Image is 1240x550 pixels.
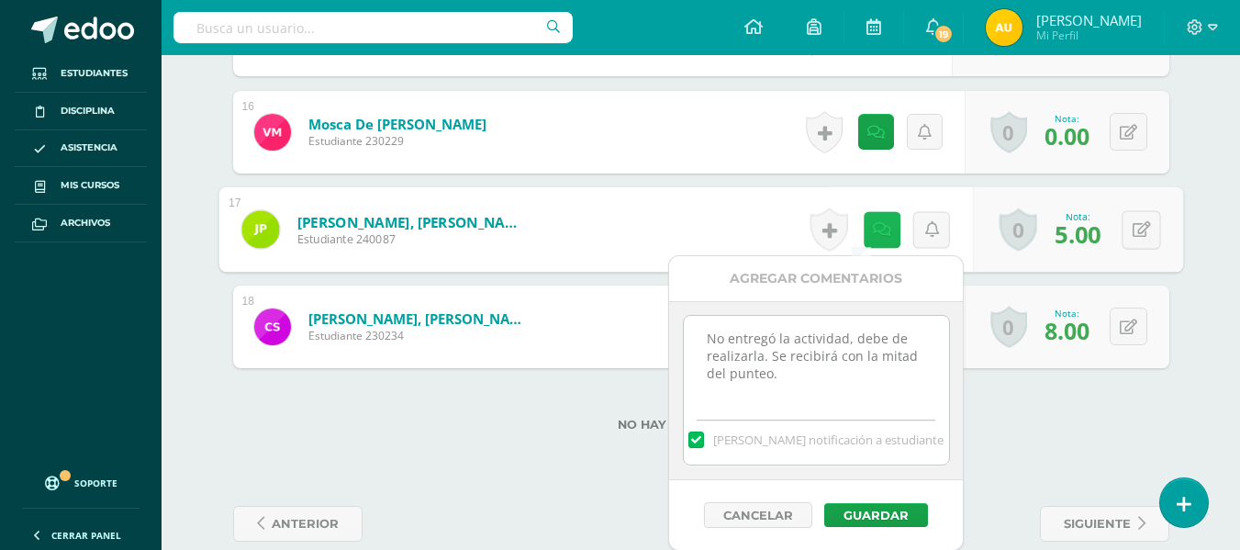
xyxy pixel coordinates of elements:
a: Mis cursos [15,167,147,205]
img: 5faec56043308debe67d516a817f9aba.png [254,309,291,345]
a: 0 [990,306,1027,348]
a: Archivos [15,205,147,242]
a: 0 [999,208,1036,252]
span: 8.00 [1045,315,1089,346]
span: Mis cursos [61,178,119,193]
a: anterior [233,506,363,542]
span: [PERSON_NAME] notificación a estudiante [713,432,944,448]
div: Nota: [1055,209,1100,222]
a: [PERSON_NAME], [PERSON_NAME] [308,309,529,328]
span: Archivos [61,216,110,230]
a: Asistencia [15,130,147,168]
span: Estudiante 230229 [308,133,486,149]
span: Soporte [74,477,117,489]
button: Cancelar [704,502,812,528]
span: 0.00 [1045,120,1089,152]
a: Estudiantes [15,55,147,93]
a: Soporte [22,458,140,503]
a: [PERSON_NAME], [PERSON_NAME] [296,212,523,231]
a: Mosca de [PERSON_NAME] [308,115,486,133]
span: 5.00 [1055,218,1100,250]
span: 19 [933,24,954,44]
div: Agregar Comentarios [669,256,963,301]
a: 0 [990,111,1027,153]
span: Estudiantes [61,66,128,81]
textarea: No entregó la actividad, debe de realizarla. Se recibirá con la mitad del punteo. [684,316,949,408]
div: Nota: [1045,307,1089,320]
span: Cerrar panel [51,529,121,542]
input: Busca un usuario... [173,12,573,43]
span: anterior [272,507,339,541]
img: c7ae1e1d754212fb2053fe0343f2a0ec.png [241,210,279,248]
img: 05b7556927cf6a1fc85b4e34986eb699.png [986,9,1022,46]
span: Estudiante 240087 [296,231,523,248]
div: Nota: [1045,112,1089,125]
img: 9b1dd70ad2d1c50b6d00fea7435d6904.png [254,114,291,151]
span: Disciplina [61,104,115,118]
label: No hay más resultados [233,418,1169,432]
a: siguiente [1040,506,1169,542]
span: siguiente [1064,507,1131,541]
span: Estudiante 230234 [308,328,529,343]
span: Asistencia [61,140,117,155]
span: [PERSON_NAME] [1036,11,1142,29]
button: Guardar [824,503,928,527]
a: Disciplina [15,93,147,130]
span: Mi Perfil [1036,28,1142,43]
